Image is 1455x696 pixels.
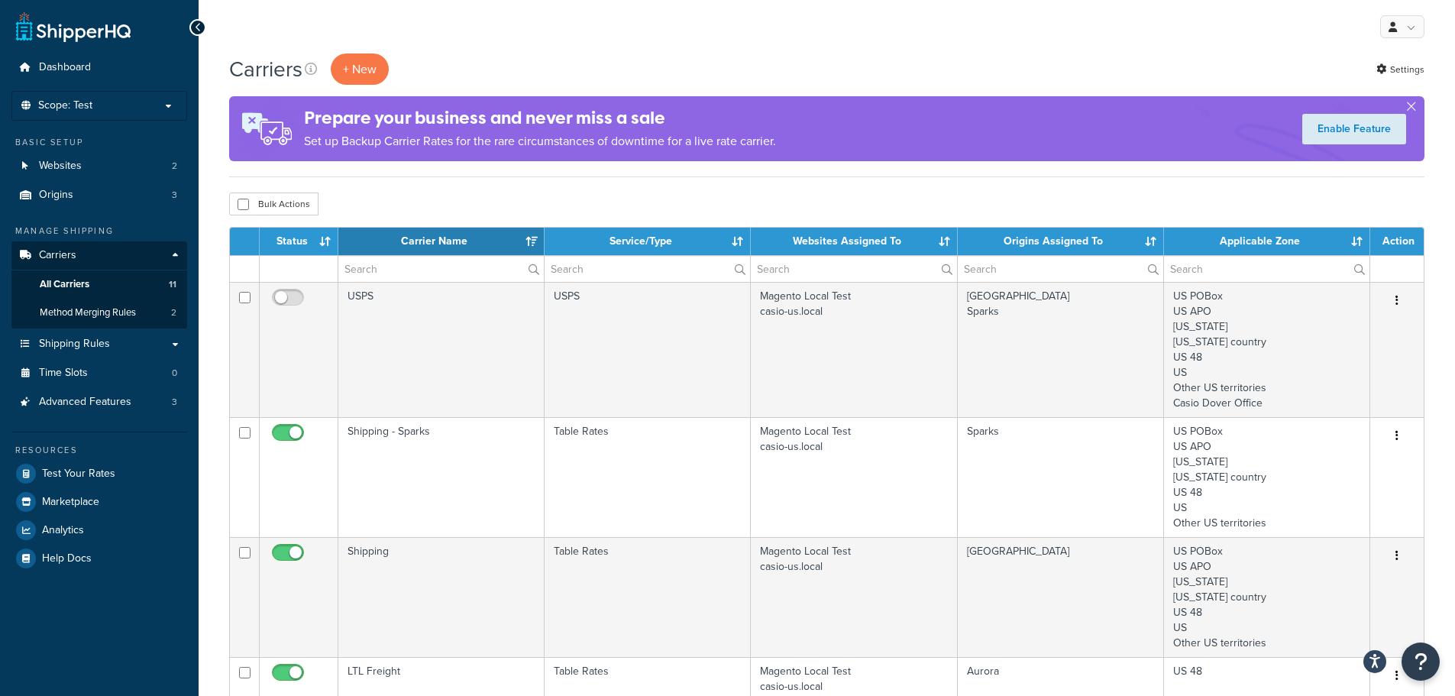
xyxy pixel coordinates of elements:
[172,160,177,173] span: 2
[229,96,304,161] img: ad-rules-rateshop-fe6ec290ccb7230408bd80ed9643f0289d75e0ffd9eb532fc0e269fcd187b520.png
[304,131,776,152] p: Set up Backup Carrier Rates for the rare circumstances of downtime for a live rate carrier.
[1164,417,1370,537] td: US POBox US APO [US_STATE] [US_STATE] country US 48 US Other US territories
[39,160,82,173] span: Websites
[42,552,92,565] span: Help Docs
[39,61,91,74] span: Dashboard
[11,359,187,387] li: Time Slots
[172,367,177,380] span: 0
[1402,643,1440,681] button: Open Resource Center
[39,249,76,262] span: Carriers
[545,417,751,537] td: Table Rates
[11,241,187,329] li: Carriers
[338,282,545,417] td: USPS
[11,545,187,572] a: Help Docs
[11,181,187,209] a: Origins 3
[545,537,751,657] td: Table Rates
[1164,282,1370,417] td: US POBox US APO [US_STATE] [US_STATE] country US 48 US Other US territories Casio Dover Office
[40,306,136,319] span: Method Merging Rules
[38,99,92,112] span: Scope: Test
[11,388,187,416] a: Advanced Features 3
[1164,228,1370,255] th: Applicable Zone: activate to sort column ascending
[11,388,187,416] li: Advanced Features
[11,152,187,180] a: Websites 2
[1376,59,1424,80] a: Settings
[171,306,176,319] span: 2
[1370,228,1424,255] th: Action
[1164,256,1369,282] input: Search
[11,299,187,327] a: Method Merging Rules 2
[169,278,176,291] span: 11
[11,516,187,544] a: Analytics
[304,105,776,131] h4: Prepare your business and never miss a sale
[11,136,187,149] div: Basic Setup
[42,524,84,537] span: Analytics
[40,278,89,291] span: All Carriers
[751,537,957,657] td: Magento Local Test casio-us.local
[11,270,187,299] a: All Carriers 11
[11,225,187,238] div: Manage Shipping
[338,417,545,537] td: Shipping - Sparks
[39,367,88,380] span: Time Slots
[172,396,177,409] span: 3
[11,460,187,487] a: Test Your Rates
[11,270,187,299] li: All Carriers
[958,537,1164,657] td: [GEOGRAPHIC_DATA]
[11,152,187,180] li: Websites
[958,417,1164,537] td: Sparks
[1302,114,1406,144] a: Enable Feature
[751,282,957,417] td: Magento Local Test casio-us.local
[42,496,99,509] span: Marketplace
[338,256,544,282] input: Search
[751,256,956,282] input: Search
[39,189,73,202] span: Origins
[11,359,187,387] a: Time Slots 0
[545,282,751,417] td: USPS
[11,330,187,358] a: Shipping Rules
[11,241,187,270] a: Carriers
[11,181,187,209] li: Origins
[958,256,1163,282] input: Search
[958,282,1164,417] td: [GEOGRAPHIC_DATA] Sparks
[229,193,318,215] button: Bulk Actions
[545,256,750,282] input: Search
[338,228,545,255] th: Carrier Name: activate to sort column ascending
[545,228,751,255] th: Service/Type: activate to sort column ascending
[751,228,957,255] th: Websites Assigned To: activate to sort column ascending
[958,228,1164,255] th: Origins Assigned To: activate to sort column ascending
[42,468,115,481] span: Test Your Rates
[39,396,131,409] span: Advanced Features
[751,417,957,537] td: Magento Local Test casio-us.local
[11,53,187,82] a: Dashboard
[39,338,110,351] span: Shipping Rules
[229,54,302,84] h1: Carriers
[11,444,187,457] div: Resources
[11,299,187,327] li: Method Merging Rules
[11,488,187,516] a: Marketplace
[16,11,131,42] a: ShipperHQ Home
[172,189,177,202] span: 3
[331,53,389,85] button: + New
[338,537,545,657] td: Shipping
[1164,537,1370,657] td: US POBox US APO [US_STATE] [US_STATE] country US 48 US Other US territories
[260,228,338,255] th: Status: activate to sort column ascending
